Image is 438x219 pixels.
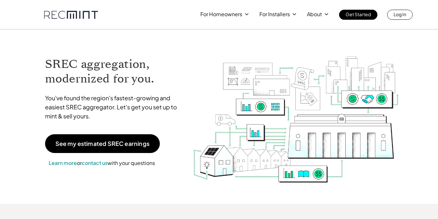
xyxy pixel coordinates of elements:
[193,39,399,184] img: RECmint value cycle
[45,159,159,167] p: or with your questions
[394,10,406,19] p: Log In
[200,10,242,19] p: For Homeowners
[45,57,183,86] h1: SREC aggregation, modernized for you.
[82,159,108,166] a: contact us
[339,10,377,20] a: Get Started
[55,141,149,147] p: See my estimated SREC earnings
[49,159,77,166] a: Learn more
[387,10,413,20] a: Log In
[307,10,322,19] p: About
[259,10,290,19] p: For Installers
[45,134,160,153] a: See my estimated SREC earnings
[45,93,183,121] p: You've found the region's fastest-growing and easiest SREC aggregator. Let's get you set up to mi...
[346,10,371,19] p: Get Started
